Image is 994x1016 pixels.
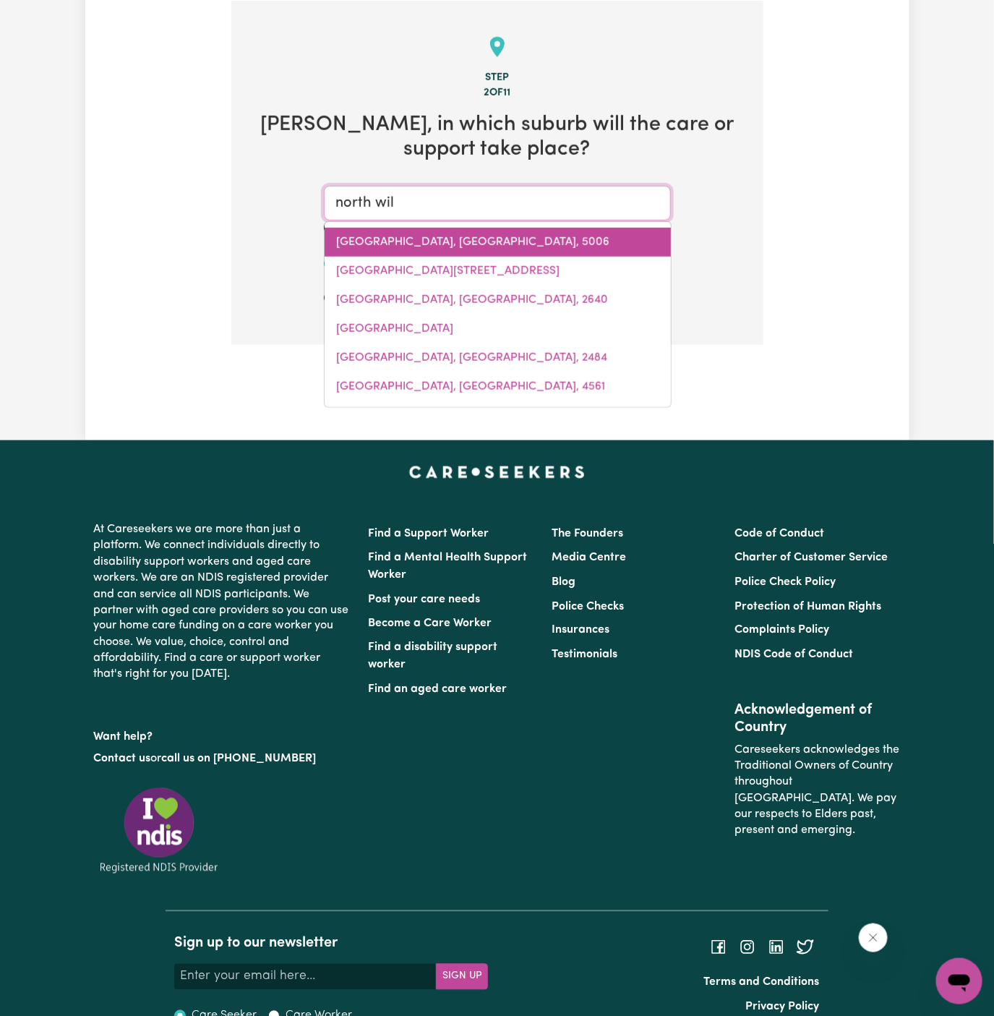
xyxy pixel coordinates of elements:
a: Contact us [94,754,151,765]
a: Follow Careseekers on Twitter [797,941,814,952]
a: Follow Careseekers on Facebook [710,941,727,952]
a: Blog [552,576,575,588]
a: Post your care needs [369,594,481,605]
img: Registered NDIS provider [94,785,224,876]
span: [GEOGRAPHIC_DATA], [GEOGRAPHIC_DATA], 2640 [336,294,608,306]
input: Enter your email here... [174,964,437,990]
span: [GEOGRAPHIC_DATA] [336,323,453,335]
a: NORTH ARAMARA, Queensland, 4620 [325,315,671,343]
p: At Careseekers we are more than just a platform. We connect individuals directly to disability su... [94,516,351,689]
a: Media Centre [552,552,626,563]
a: Insurances [552,625,609,636]
a: Privacy Policy [746,1002,820,1013]
a: Charter of Customer Service [734,552,888,563]
span: [GEOGRAPHIC_DATA], [GEOGRAPHIC_DATA], 5006 [336,236,609,248]
span: [GEOGRAPHIC_DATA][STREET_ADDRESS] [336,265,560,277]
a: Find a Mental Health Support Worker [369,552,528,581]
a: Find a disability support worker [369,642,498,671]
a: Careseekers home page [409,466,585,478]
a: NORTH ALBURY, New South Wales, 2640 [325,286,671,315]
button: Subscribe [436,964,488,990]
p: Want help? [94,724,351,746]
iframe: Close message [859,923,888,952]
p: Careseekers acknowledges the Traditional Owners of Country throughout [GEOGRAPHIC_DATA]. We pay o... [734,737,900,845]
a: Police Check Policy [734,576,836,588]
a: NORTH ARM, New South Wales, 2484 [325,343,671,372]
h2: [PERSON_NAME] , in which suburb will the care or support take place? [254,113,740,163]
a: Find a Support Worker [369,528,489,539]
a: call us on [PHONE_NUMBER] [162,754,317,765]
span: [GEOGRAPHIC_DATA], [GEOGRAPHIC_DATA], 2484 [336,352,607,364]
a: Police Checks [552,601,624,612]
a: NDIS Code of Conduct [734,649,853,661]
a: Complaints Policy [734,625,829,636]
a: NORTH ADELAIDE, South Australia, 5006 [325,228,671,257]
div: Step [254,70,740,86]
a: Find an aged care worker [369,684,507,696]
p: or [94,746,351,773]
iframe: Button to launch messaging window [936,958,982,1004]
a: Terms and Conditions [704,977,820,989]
a: Protection of Human Rights [734,601,881,612]
span: Need any help? [9,10,87,22]
a: Follow Careseekers on Instagram [739,941,756,952]
div: menu-options [324,221,672,408]
span: [GEOGRAPHIC_DATA], [GEOGRAPHIC_DATA], 4561 [336,381,605,393]
a: NORTH ADELAIDE MELBOURNE ST, South Australia, 5006 [325,257,671,286]
a: Become a Care Worker [369,618,492,630]
a: Code of Conduct [734,528,824,539]
input: Enter a suburb or postcode [324,186,671,221]
a: NORTH ARM, Queensland, 4561 [325,372,671,401]
a: The Founders [552,528,623,539]
div: 2 of 11 [254,85,740,101]
h2: Sign up to our newsletter [174,935,488,952]
h2: Acknowledgement of Country [734,702,900,737]
a: Follow Careseekers on LinkedIn [768,941,785,952]
a: Testimonials [552,649,617,661]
